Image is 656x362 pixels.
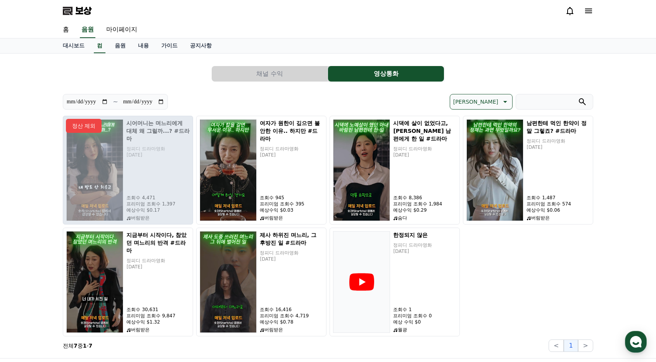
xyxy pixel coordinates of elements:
[463,116,593,225] button: 남편한테 먹인 한약이 정말 그렇죠? #드라마 남편한테 먹인 한약이 정말 그렇죠? #드라마 정피디 드라마영화 [DATE] 조회수 1,487 프리미엄 조회수 574 예상수익 $0...
[161,42,178,49] font: 가이드
[2,246,51,266] a: 홈
[100,22,143,38] a: 마이페이지
[87,343,89,349] font: -
[260,307,292,312] font: 조회수 16,416
[260,152,276,158] font: [DATE]
[393,313,432,318] font: 프리미엄 조회수 0
[260,146,299,151] font: 정피디 드라마영화
[569,342,573,349] font: 1
[196,228,326,336] button: 제사 하위진 며느리, 그 후방진 일 #드라마 제사 하위진 며느리, 그 후방진 일 #드라마 정피디 드라마영화 [DATE] 조회수 16,416 프리미엄 조회수 4,719 예상수익...
[527,195,555,200] font: 조회수 1,487
[260,201,304,207] font: 프리미엄 조회수 395
[393,120,451,142] font: 시댁에 살이 없었다고, [PERSON_NAME] 남편에게 한 일 #드라마
[393,146,432,151] font: 정피디 드라마영화
[109,38,132,53] a: 음원
[549,339,564,352] button: <
[63,5,91,17] a: 보상
[126,319,160,325] font: 예상수익 $1.32
[398,327,407,332] font: 월광
[131,327,150,332] font: 버림받은
[260,256,276,262] font: [DATE]
[212,66,328,82] button: 채널 수익
[260,232,316,246] font: 제사 하위진 며느리, 그 후방진 일 #드라마
[126,258,165,263] font: 정피디 드라마영화
[527,201,571,207] font: 프리미엄 조회수 574
[264,215,283,221] font: 버림받은
[126,232,186,254] font: 지금부터 시작이다, 참았던 며느리의 반격 #드라마
[81,26,94,33] font: 음원
[97,42,102,49] font: 컴
[260,207,293,213] font: 예상수익 $0.03
[132,38,155,53] a: 내용
[94,38,105,53] a: 컴
[330,116,460,225] button: 시댁에 살이 없었다고, 바람핀 남편에게 한 일 #드라마 시댁에 살이 없었다고, [PERSON_NAME] 남편에게 한 일 #드라마 정피디 드라마영화 [DATE] 조회수 8,38...
[78,343,83,349] font: 중
[200,231,257,333] img: 제사 하위진 며느리, 그 후방진 일 #드라마
[63,228,193,336] button: 지금부터 시작이다, 참았던 며느리의 반격 #드라마 지금부터 시작이다, 참았던 며느리의 반격 #드라마 정피디 드라마영화 [DATE] 조회수 30,631 프리미엄 조회수 9,84...
[264,327,283,332] font: 버림받은
[554,342,559,349] font: <
[393,232,428,238] font: 한정되지 않은
[115,42,126,49] font: 음원
[63,343,74,349] font: 전체
[126,313,175,318] font: 프리미엄 조회수 9,847
[260,319,293,325] font: 예상수익 $0.78
[564,339,578,352] button: 1
[126,307,158,312] font: 조회수 30,631
[466,119,523,221] img: 남편한테 먹인 한약이 정말 그렇죠? #드라마
[398,215,407,221] font: 숨다
[393,242,432,248] font: 정피디 드라마영화
[527,120,587,134] font: 남편한테 먹인 한약이 정말 그렇죠? #드라마
[190,42,212,49] font: 공지사항
[200,119,257,221] img: 여자가 원한이 깊으면 불안한 이유.. 하지만 #드라마
[527,144,542,150] font: [DATE]
[450,94,513,110] button: [PERSON_NAME]
[578,339,593,352] button: >
[75,5,91,16] font: 보상
[374,70,399,77] font: 영상통화
[63,42,85,49] font: 대시보드
[260,195,284,200] font: 조회수 945
[120,258,129,264] span: 설정
[57,22,75,38] a: 홈
[71,258,80,265] span: 대화
[260,250,299,256] font: 정피디 드라마영화
[83,343,87,349] font: 1
[393,307,411,312] font: 조회수 1
[453,99,498,105] font: [PERSON_NAME]
[196,116,326,225] button: 여자가 원한이 깊으면 불안한 이유.. 하지만 #드라마 여자가 원한이 깊으면 불안한 이유.. 하지만 #드라마 정피디 드라마영화 [DATE] 조회수 945 프리미엄 조회수 395...
[74,343,78,349] font: 7
[260,120,320,142] font: 여자가 원한이 깊으면 불안한 이유.. 하지만 #드라마
[330,228,460,336] button: 한정되지 않은 정피디 드라마영화 [DATE] 조회수 1 프리미엄 조회수 0 예상 수익 $0 월광
[527,207,560,213] font: 예상수익 $0.06
[393,207,426,213] font: 예상수익 $0.29
[66,231,123,333] img: 지금부터 시작이다, 참았던 며느리의 반격 #드라마
[106,26,137,33] font: 마이페이지
[184,38,218,53] a: 공지사항
[57,38,91,53] a: 대시보드
[89,343,93,349] font: 7
[393,319,421,325] font: 예상 수익 $0
[393,152,409,158] font: [DATE]
[24,258,29,264] span: 홈
[328,66,444,82] button: 영상통화
[138,42,149,49] font: 내용
[113,98,118,105] font: ~
[51,246,100,266] a: 대화
[527,138,565,144] font: 정피디 드라마영화
[531,215,550,221] font: 버림받은
[333,119,390,221] img: 시댁에 살이 없었다고, 바람핀 남편에게 한 일 #드라마
[393,201,442,207] font: 프리미엄 조회수 1,984
[72,123,95,129] font: 정산 제외
[260,313,309,318] font: 프리미엄 조회수 4,719
[328,66,444,82] a: 영상통화
[393,195,422,200] font: 조회수 8,386
[100,246,149,266] a: 설정
[126,264,142,270] font: [DATE]
[256,70,283,77] font: 채널 수익
[583,342,588,349] font: >
[63,26,69,33] font: 홈
[155,38,184,53] a: 가이드
[393,249,409,254] font: [DATE]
